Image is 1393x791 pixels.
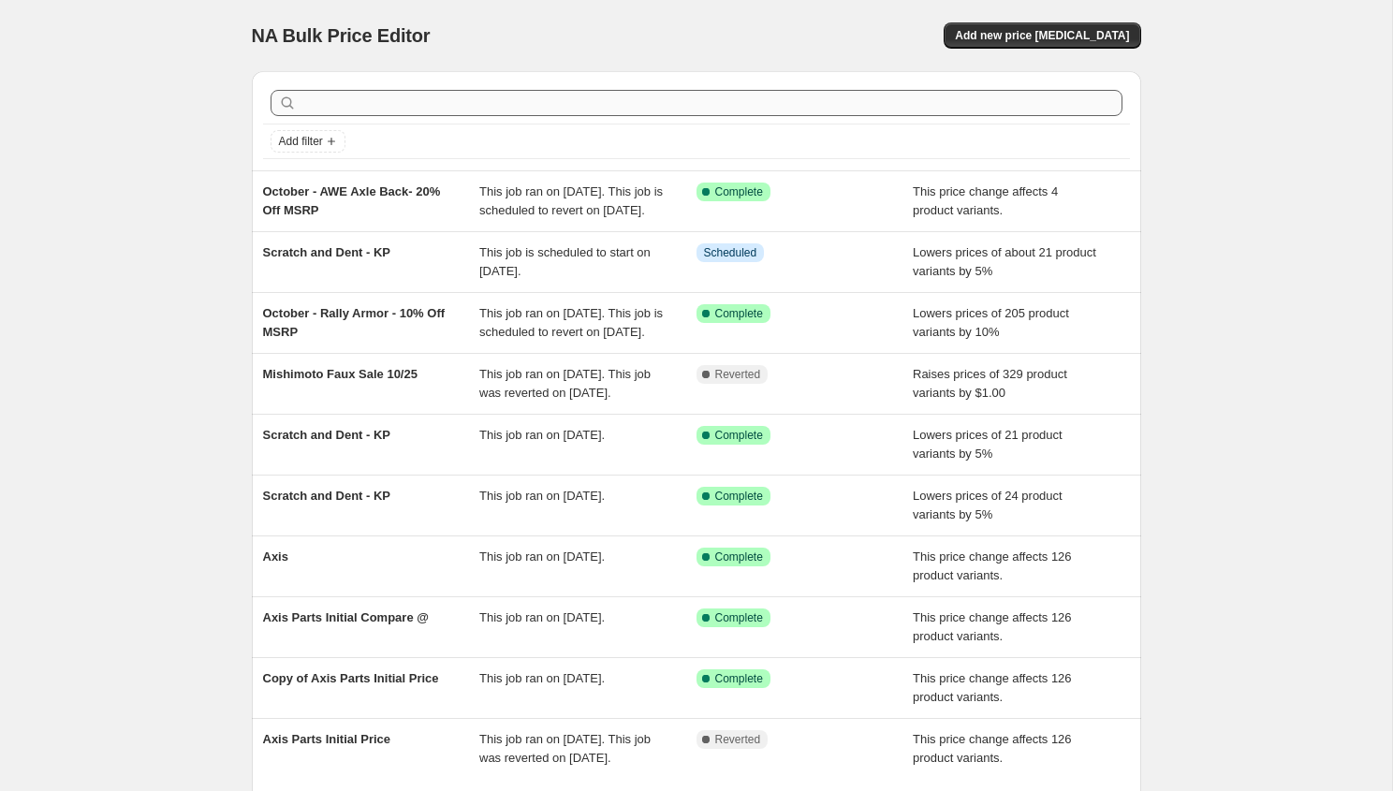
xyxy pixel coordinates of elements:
[913,306,1069,339] span: Lowers prices of 205 product variants by 10%
[479,184,663,217] span: This job ran on [DATE]. This job is scheduled to revert on [DATE].
[913,489,1063,521] span: Lowers prices of 24 product variants by 5%
[263,610,429,624] span: Axis Parts Initial Compare @
[913,184,1058,217] span: This price change affects 4 product variants.
[479,549,605,564] span: This job ran on [DATE].
[263,184,441,217] span: October - AWE Axle Back- 20% Off MSRP
[263,549,288,564] span: Axis
[271,130,345,153] button: Add filter
[479,671,605,685] span: This job ran on [DATE].
[913,610,1072,643] span: This price change affects 126 product variants.
[944,22,1140,49] button: Add new price [MEDICAL_DATA]
[913,732,1072,765] span: This price change affects 126 product variants.
[913,671,1072,704] span: This price change affects 126 product variants.
[263,671,439,685] span: Copy of Axis Parts Initial Price
[479,489,605,503] span: This job ran on [DATE].
[263,732,391,746] span: Axis Parts Initial Price
[263,306,446,339] span: October - Rally Armor - 10% Off MSRP
[715,549,763,564] span: Complete
[913,428,1063,461] span: Lowers prices of 21 product variants by 5%
[479,428,605,442] span: This job ran on [DATE].
[715,671,763,686] span: Complete
[704,245,757,260] span: Scheduled
[479,367,651,400] span: This job ran on [DATE]. This job was reverted on [DATE].
[279,134,323,149] span: Add filter
[715,367,761,382] span: Reverted
[715,306,763,321] span: Complete
[913,549,1072,582] span: This price change affects 126 product variants.
[263,428,391,442] span: Scratch and Dent - KP
[955,28,1129,43] span: Add new price [MEDICAL_DATA]
[263,367,418,381] span: Mishimoto Faux Sale 10/25
[715,610,763,625] span: Complete
[263,245,391,259] span: Scratch and Dent - KP
[252,25,431,46] span: NA Bulk Price Editor
[715,428,763,443] span: Complete
[913,245,1096,278] span: Lowers prices of about 21 product variants by 5%
[715,489,763,504] span: Complete
[479,732,651,765] span: This job ran on [DATE]. This job was reverted on [DATE].
[479,610,605,624] span: This job ran on [DATE].
[263,489,391,503] span: Scratch and Dent - KP
[479,306,663,339] span: This job ran on [DATE]. This job is scheduled to revert on [DATE].
[715,184,763,199] span: Complete
[715,732,761,747] span: Reverted
[913,367,1067,400] span: Raises prices of 329 product variants by $1.00
[479,245,651,278] span: This job is scheduled to start on [DATE].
